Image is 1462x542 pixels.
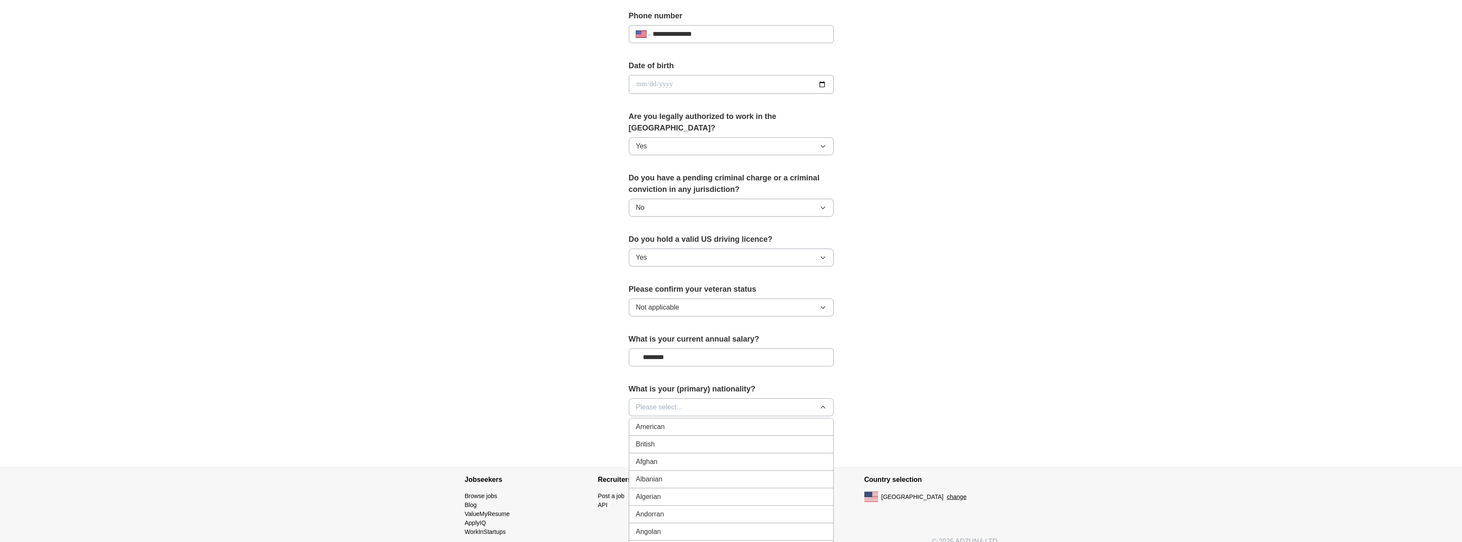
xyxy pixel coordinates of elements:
a: ValueMyResume [465,510,510,517]
button: Please select... [629,398,834,416]
span: Not applicable [636,302,679,313]
span: Please select... [636,402,683,412]
span: Angolan [636,527,661,537]
button: No [629,199,834,217]
button: Yes [629,137,834,155]
h4: Country selection [864,468,998,492]
a: ApplyIQ [465,519,486,526]
button: change [947,493,966,501]
span: Algerian [636,492,661,502]
a: Browse jobs [465,493,497,499]
span: American [636,422,665,432]
label: What is your current annual salary? [629,333,834,345]
label: Please confirm your veteran status [629,284,834,295]
a: API [598,501,608,508]
span: Albanian [636,474,662,484]
a: Post a job [598,493,624,499]
label: Phone number [629,10,834,22]
label: Date of birth [629,60,834,72]
a: WorkInStartups [465,528,506,535]
span: British [636,439,655,449]
label: What is your (primary) nationality? [629,383,834,395]
span: Afghan [636,457,658,467]
span: Yes [636,252,647,263]
img: US flag [864,492,878,502]
label: Do you have a pending criminal charge or a criminal conviction in any jurisdiction? [629,172,834,195]
span: Yes [636,141,647,151]
button: Yes [629,249,834,267]
label: Are you legally authorized to work in the [GEOGRAPHIC_DATA]? [629,111,834,134]
span: No [636,203,645,213]
span: [GEOGRAPHIC_DATA] [881,493,944,501]
a: Blog [465,501,477,508]
span: Andorran [636,509,664,519]
button: Not applicable [629,299,834,316]
label: Do you hold a valid US driving licence? [629,234,834,245]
